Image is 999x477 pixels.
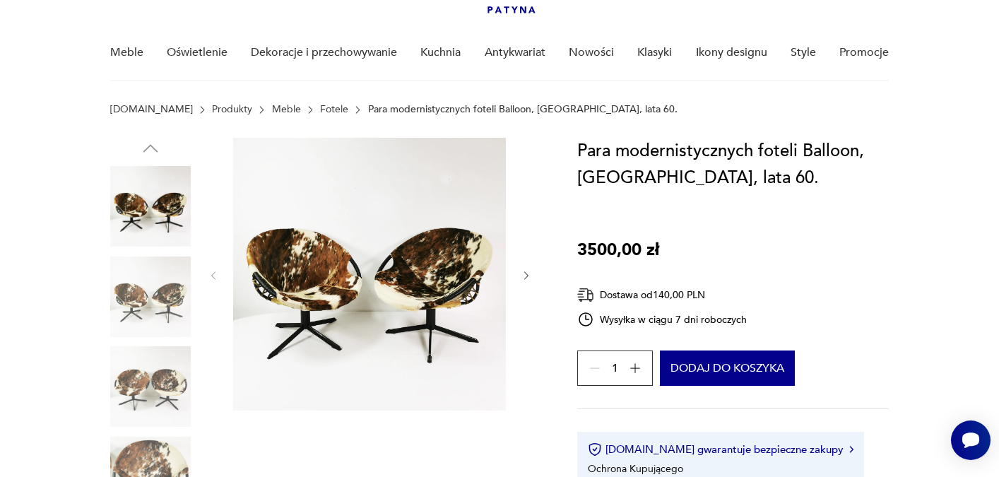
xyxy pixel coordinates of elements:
a: [DOMAIN_NAME] [110,104,193,115]
a: Style [791,25,816,80]
a: Meble [272,104,301,115]
button: [DOMAIN_NAME] gwarantuje bezpieczne zakupy [588,442,853,457]
a: Fotele [320,104,348,115]
a: Dekoracje i przechowywanie [251,25,397,80]
a: Promocje [839,25,889,80]
p: 3500,00 zł [577,237,659,264]
a: Nowości [569,25,614,80]
img: Zdjęcie produktu Para modernistycznych foteli Balloon, Niemcy, lata 60. [110,166,191,247]
div: Wysyłka w ciągu 7 dni roboczych [577,311,747,328]
img: Zdjęcie produktu Para modernistycznych foteli Balloon, Niemcy, lata 60. [110,346,191,427]
a: Klasyki [637,25,672,80]
span: 1 [612,364,618,373]
h1: Para modernistycznych foteli Balloon, [GEOGRAPHIC_DATA], lata 60. [577,138,889,192]
a: Antykwariat [485,25,545,80]
a: Meble [110,25,143,80]
a: Produkty [212,104,252,115]
button: Dodaj do koszyka [660,351,795,386]
img: Zdjęcie produktu Para modernistycznych foteli Balloon, Niemcy, lata 60. [110,257,191,337]
img: Ikona dostawy [577,286,594,304]
p: Para modernistycznych foteli Balloon, [GEOGRAPHIC_DATA], lata 60. [368,104,678,115]
div: Dostawa od 140,00 PLN [577,286,747,304]
img: Zdjęcie produktu Para modernistycznych foteli Balloon, Niemcy, lata 60. [233,138,506,411]
iframe: Smartsupp widget button [951,420,991,460]
a: Ikony designu [696,25,767,80]
a: Oświetlenie [167,25,227,80]
li: Ochrona Kupującego [588,462,683,476]
a: Kuchnia [420,25,461,80]
img: Ikona certyfikatu [588,442,602,457]
img: Ikona strzałki w prawo [849,446,853,453]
